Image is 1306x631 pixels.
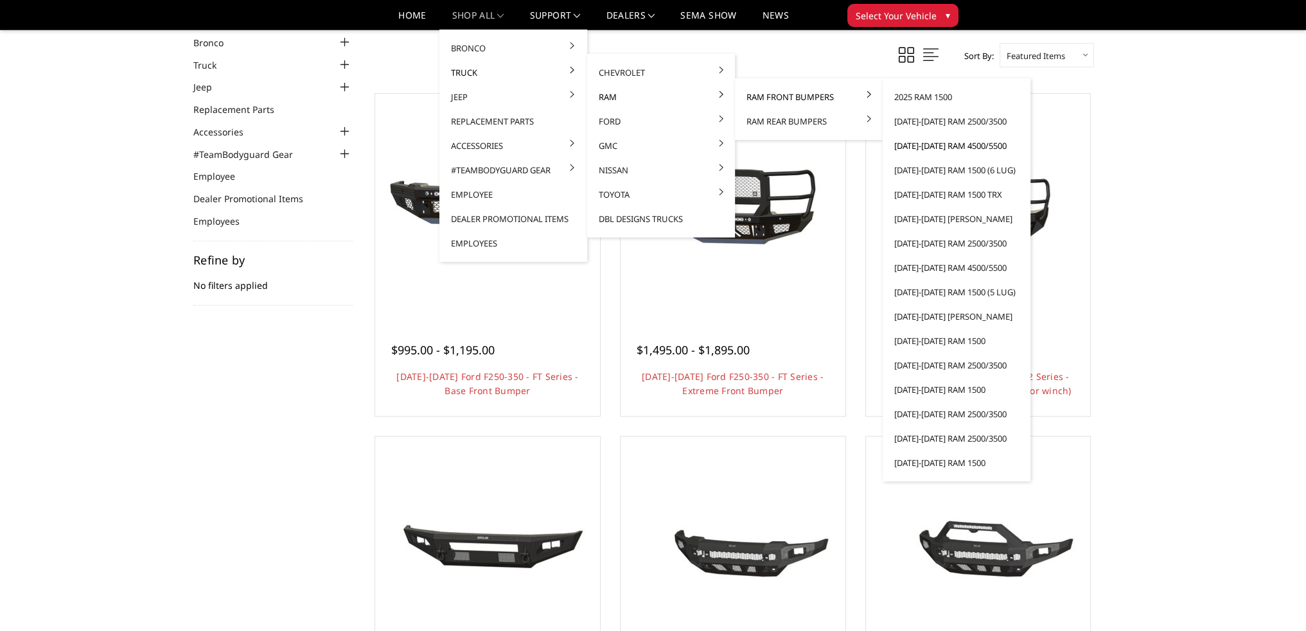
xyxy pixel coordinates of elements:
[888,280,1025,304] a: [DATE]-[DATE] Ram 1500 (5 lug)
[193,169,251,183] a: Employee
[445,134,582,158] a: Accessories
[445,158,582,182] a: #TeamBodyguard Gear
[378,97,597,315] a: 2023-2025 Ford F250-350 - FT Series - Base Front Bumper
[847,4,958,27] button: Select Your Vehicle
[592,158,730,182] a: Nissan
[888,207,1025,231] a: [DATE]-[DATE] [PERSON_NAME]
[882,342,995,358] span: $1,695.00 - $2,520.00
[445,60,582,85] a: Truck
[740,85,878,109] a: Ram Front Bumpers
[193,148,309,161] a: #TeamBodyguard Gear
[592,134,730,158] a: GMC
[888,353,1025,377] a: [DATE]-[DATE] Ram 2500/3500
[445,36,582,60] a: Bronco
[193,125,260,139] a: Accessories
[888,329,1025,353] a: [DATE]-[DATE] Ram 1500
[869,97,1088,315] a: 2023-2026 Ford F250-350 - T2 Series - Extreme Front Bumper (receiver or winch) 2023-2026 Ford F25...
[530,11,581,30] a: Support
[385,158,590,254] img: 2023-2025 Ford F250-350 - FT Series - Base Front Bumper
[385,501,590,596] img: 2023-2025 Ford F250-350 - A2L Series - Base Front Bumper
[391,342,495,358] span: $995.00 - $1,195.00
[445,231,582,255] a: Employees
[193,254,353,306] div: No filters applied
[888,402,1025,426] a: [DATE]-[DATE] Ram 2500/3500
[888,182,1025,207] a: [DATE]-[DATE] Ram 1500 TRX
[445,182,582,207] a: Employee
[398,11,426,30] a: Home
[888,158,1025,182] a: [DATE]-[DATE] Ram 1500 (6 lug)
[592,207,730,231] a: DBL Designs Trucks
[396,370,578,397] a: [DATE]-[DATE] Ford F250-350 - FT Series - Base Front Bumper
[445,85,582,109] a: Jeep
[452,11,504,30] a: shop all
[875,501,1081,597] img: 2023-2025 Ford F250-350 - Freedom Series - Sport Front Bumper (non-winch)
[193,214,256,228] a: Employees
[888,134,1025,158] a: [DATE]-[DATE] Ram 4500/5500
[592,60,730,85] a: Chevrolet
[957,46,994,65] label: Sort By:
[592,85,730,109] a: Ram
[888,451,1025,475] a: [DATE]-[DATE] Ram 1500
[856,9,937,22] span: Select Your Vehicle
[193,80,228,94] a: Jeep
[888,426,1025,451] a: [DATE]-[DATE] Ram 2500/3500
[875,148,1081,263] img: 2023-2026 Ford F250-350 - T2 Series - Extreme Front Bumper (receiver or winch)
[592,109,730,134] a: Ford
[740,109,878,134] a: Ram Rear Bumpers
[642,370,824,397] a: [DATE]-[DATE] Ford F250-350 - FT Series - Extreme Front Bumper
[193,254,353,266] h5: Refine by
[946,8,950,22] span: ▾
[888,109,1025,134] a: [DATE]-[DATE] Ram 2500/3500
[637,342,750,358] span: $1,495.00 - $1,895.00
[445,207,582,231] a: Dealer Promotional Items
[762,11,788,30] a: News
[888,377,1025,402] a: [DATE]-[DATE] Ram 1500
[445,109,582,134] a: Replacement Parts
[888,231,1025,255] a: [DATE]-[DATE] Ram 2500/3500
[606,11,655,30] a: Dealers
[680,11,736,30] a: SEMA Show
[888,255,1025,280] a: [DATE]-[DATE] Ram 4500/5500
[193,58,233,72] a: Truck
[193,103,290,116] a: Replacement Parts
[193,192,319,205] a: Dealer Promotional Items
[888,85,1025,109] a: 2025 Ram 1500
[1242,569,1306,631] iframe: Chat Widget
[888,304,1025,329] a: [DATE]-[DATE] [PERSON_NAME]
[592,182,730,207] a: Toyota
[193,36,240,49] a: Bronco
